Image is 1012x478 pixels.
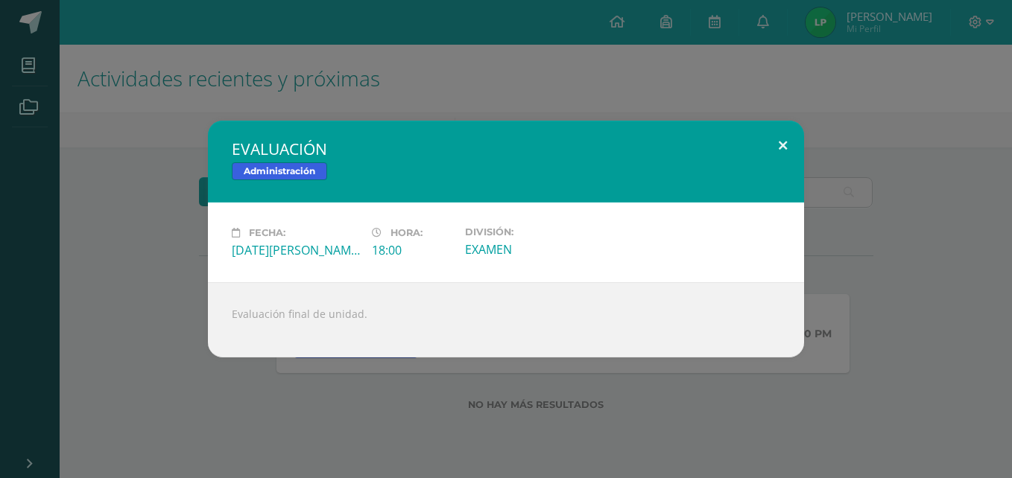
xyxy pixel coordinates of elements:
[232,242,360,258] div: [DATE][PERSON_NAME]
[232,162,327,180] span: Administración
[232,138,780,159] h2: EVALUACIÓN
[465,226,593,238] label: División:
[249,227,285,238] span: Fecha:
[372,242,453,258] div: 18:00
[390,227,423,238] span: Hora:
[762,121,804,171] button: Close (Esc)
[208,282,804,357] div: Evaluación final de unidad.
[465,241,593,258] div: EXAMEN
